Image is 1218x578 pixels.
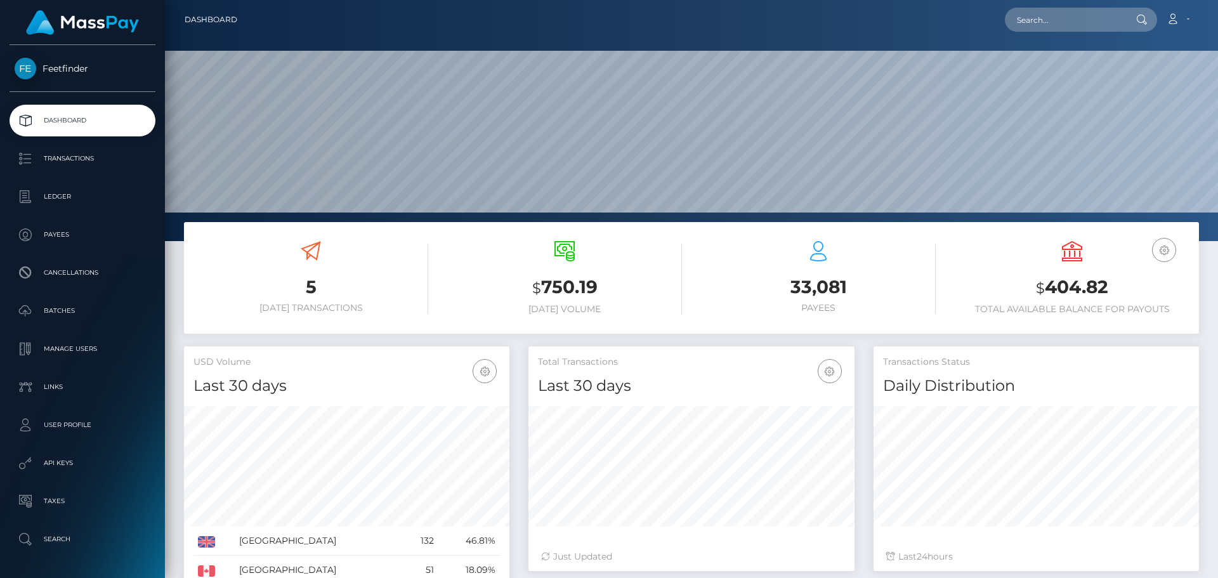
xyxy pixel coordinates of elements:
a: Dashboard [10,105,155,136]
p: Batches [15,301,150,320]
div: Last hours [886,550,1186,563]
a: Transactions [10,143,155,174]
h4: Daily Distribution [883,375,1189,397]
td: [GEOGRAPHIC_DATA] [235,527,403,556]
h3: 33,081 [701,275,936,299]
p: User Profile [15,416,150,435]
a: Taxes [10,485,155,517]
p: Cancellations [15,263,150,282]
h3: 5 [193,275,428,299]
a: Cancellations [10,257,155,289]
p: API Keys [15,454,150,473]
input: Search... [1005,8,1124,32]
a: Ledger [10,181,155,213]
p: Taxes [15,492,150,511]
div: Just Updated [541,550,841,563]
h4: Last 30 days [193,375,500,397]
small: $ [532,279,541,297]
p: Ledger [15,187,150,206]
img: MassPay Logo [26,10,139,35]
a: API Keys [10,447,155,479]
a: Links [10,371,155,403]
a: Search [10,523,155,555]
a: User Profile [10,409,155,441]
h5: Transactions Status [883,356,1189,369]
h3: 750.19 [447,275,682,301]
img: Feetfinder [15,58,36,79]
p: Manage Users [15,339,150,358]
img: CA.png [198,565,215,577]
p: Dashboard [15,111,150,130]
td: 132 [403,527,439,556]
p: Search [15,530,150,549]
span: 24 [917,551,927,562]
p: Payees [15,225,150,244]
a: Batches [10,295,155,327]
h6: Payees [701,303,936,313]
a: Dashboard [185,6,237,33]
td: 46.81% [438,527,500,556]
h6: [DATE] Transactions [193,303,428,313]
h6: [DATE] Volume [447,304,682,315]
small: $ [1036,279,1045,297]
p: Links [15,378,150,397]
a: Payees [10,219,155,251]
img: GB.png [198,536,215,548]
h5: Total Transactions [538,356,844,369]
h4: Last 30 days [538,375,844,397]
p: Transactions [15,149,150,168]
span: Feetfinder [10,63,155,74]
h5: USD Volume [193,356,500,369]
a: Manage Users [10,333,155,365]
h3: 404.82 [955,275,1189,301]
h6: Total Available Balance for Payouts [955,304,1189,315]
